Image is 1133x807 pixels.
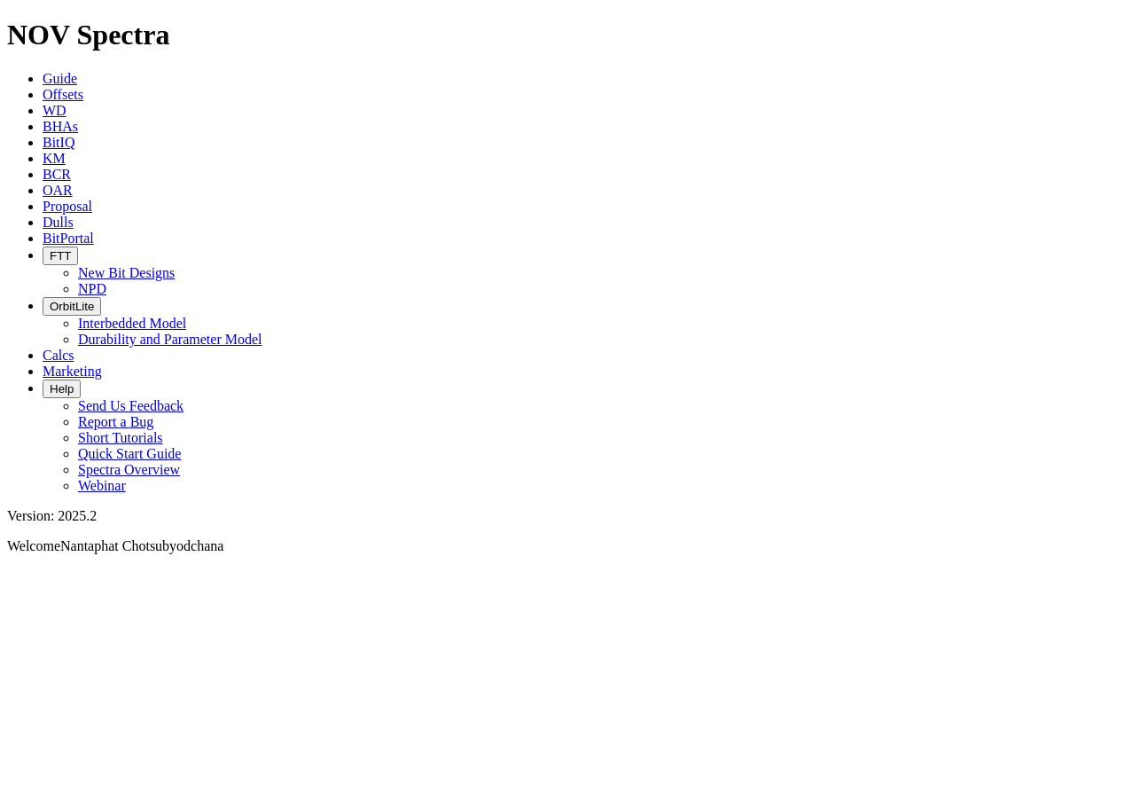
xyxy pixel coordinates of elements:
a: Proposal [43,199,92,214]
button: FTT [43,247,78,265]
a: KM [43,151,66,166]
span: Help [50,382,74,396]
a: Calcs [43,348,74,363]
a: WD [43,103,66,118]
a: OAR [43,183,73,198]
a: Durability and Parameter Model [78,332,262,347]
a: NPD [78,281,106,296]
a: Spectra Overview [78,462,180,477]
a: Dulls [43,215,74,230]
a: Quick Start Guide [78,446,181,461]
p: Welcome [7,538,1126,554]
a: Guide [43,71,77,86]
a: BHAs [43,119,78,134]
span: OrbitLite [50,300,94,313]
button: OrbitLite [43,297,101,316]
div: Version: 2025.2 [7,508,1126,524]
a: BitPortal [43,231,94,246]
button: Help [43,380,81,398]
h1: NOV Spectra [7,19,1126,51]
a: Short Tutorials [78,430,163,445]
a: Offsets [43,87,83,102]
a: Marketing [43,364,102,379]
a: BCR [43,167,71,182]
span: FTT [50,249,71,262]
a: Interbedded Model [78,316,186,331]
a: BitIQ [43,135,74,150]
a: Webinar [78,478,126,493]
a: New Bit Designs [78,265,175,280]
a: Report a Bug [78,414,153,429]
a: Send Us Feedback [78,398,184,413]
span: Nantaphat Chotsubyodchana [60,538,223,553]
